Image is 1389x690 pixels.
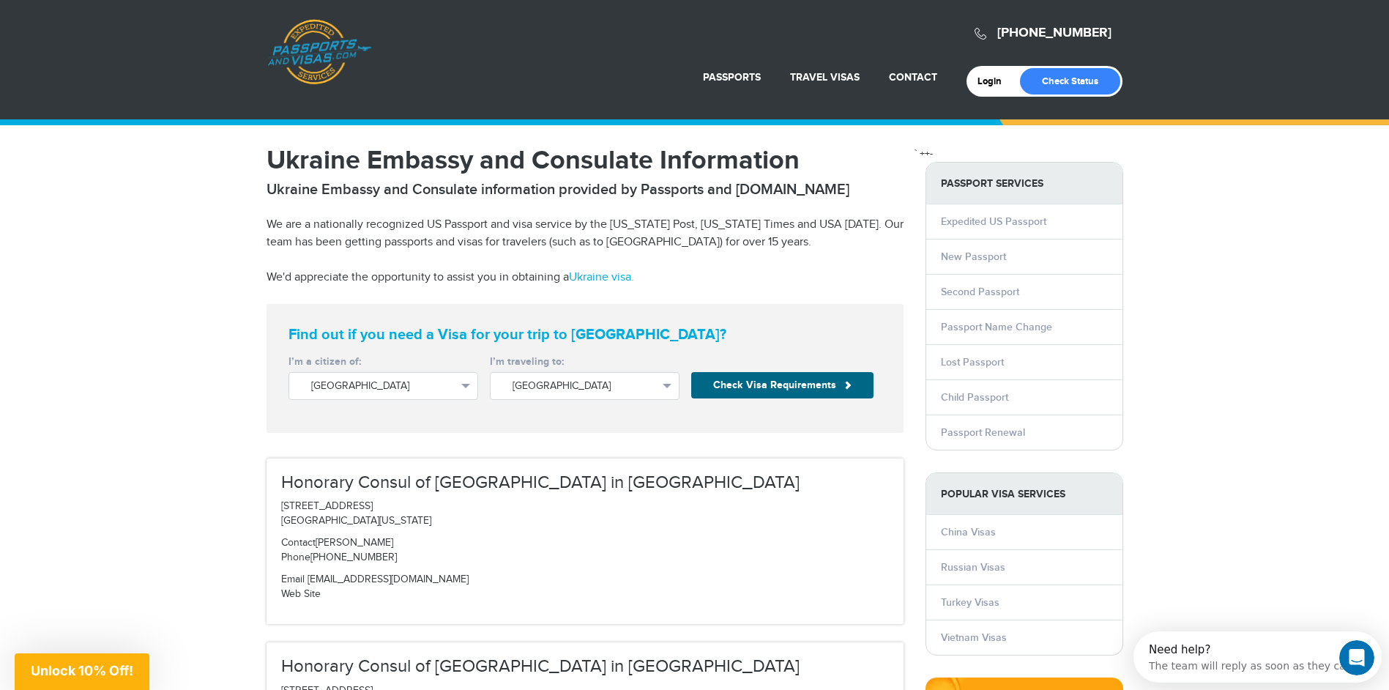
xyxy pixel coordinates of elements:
[513,379,657,393] span: [GEOGRAPHIC_DATA]
[1339,640,1374,675] iframe: Intercom live chat
[926,163,1122,204] strong: PASSPORT SERVICES
[267,181,904,199] h2: Ukraine Embassy and Consulate information provided by Passports and [DOMAIN_NAME]
[308,574,469,585] a: [EMAIL_ADDRESS][DOMAIN_NAME]
[941,631,1007,644] a: Vietnam Visas
[267,216,904,251] p: We are a nationally recognized US Passport and visa service by the [US_STATE] Post, [US_STATE] Ti...
[941,596,999,609] a: Turkey Visas
[691,372,874,398] button: Check Visa Requirements
[15,653,149,690] div: Unlock 10% Off!
[490,372,679,400] button: [GEOGRAPHIC_DATA]
[15,12,219,24] div: Need help?
[941,426,1025,439] a: Passport Renewal
[267,269,904,286] p: We'd appreciate the opportunity to assist you in obtaining a
[15,24,219,40] div: The team will reply as soon as they can
[941,251,1006,263] a: New Passport
[941,526,996,538] a: China Visas
[281,473,889,492] h3: Honorary Consul of [GEOGRAPHIC_DATA] in [GEOGRAPHIC_DATA]
[288,355,478,369] label: I’m a citizen of:
[941,561,1005,574] a: Russian Visas
[281,536,889,565] p: [PERSON_NAME] [PHONE_NUMBER]
[569,270,634,284] a: Ukraine visa.
[281,552,310,563] span: Phone
[6,6,262,46] div: Open Intercom Messenger
[288,372,478,400] button: [GEOGRAPHIC_DATA]
[281,588,321,600] a: Web Site
[941,286,1019,298] a: Second Passport
[941,356,1004,368] a: Lost Passport
[941,391,1008,404] a: Child Passport
[281,537,316,549] span: Contact
[1133,631,1382,683] iframe: Intercom live chat discovery launcher
[790,71,860,84] a: Travel Visas
[267,19,371,85] a: Passports & [DOMAIN_NAME]
[288,326,882,344] strong: Find out if you need a Visa for your trip to [GEOGRAPHIC_DATA]?
[490,355,679,369] label: I’m traveling to:
[889,71,937,84] a: Contact
[281,574,305,585] span: Email
[703,71,761,84] a: Passports
[281,500,889,529] p: [STREET_ADDRESS] [GEOGRAPHIC_DATA][US_STATE]
[941,215,1046,228] a: Expedited US Passport
[281,657,889,676] h3: Honorary Consul of [GEOGRAPHIC_DATA] in [GEOGRAPHIC_DATA]
[977,75,1012,87] a: Login
[31,663,133,678] span: Unlock 10% Off!
[1020,68,1120,94] a: Check Status
[941,321,1052,333] a: Passport Name Change
[997,25,1111,41] a: [PHONE_NUMBER]
[926,473,1122,515] strong: Popular Visa Services
[267,147,904,174] h1: Ukraine Embassy and Consulate Information
[311,379,455,393] span: [GEOGRAPHIC_DATA]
